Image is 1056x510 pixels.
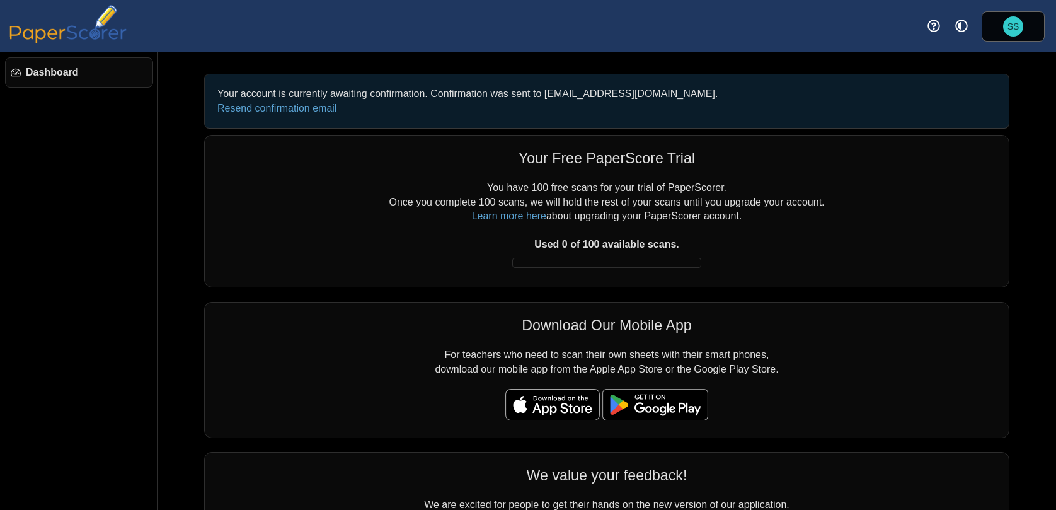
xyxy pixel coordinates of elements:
[1003,16,1023,37] span: SA SA
[602,389,708,420] img: google-play-badge.png
[534,239,679,250] b: Used 0 of 100 available scans.
[5,5,131,43] img: PaperScorer
[217,315,996,335] div: Download Our Mobile App
[217,465,996,485] div: We value your feedback!
[217,148,996,168] div: Your Free PaperScore Trial
[217,181,996,274] div: You have 100 free scans for your trial of PaperScorer. Once you complete 100 scans, we will hold ...
[5,57,153,88] a: Dashboard
[26,66,147,79] span: Dashboard
[211,81,1002,122] div: Your account is currently awaiting confirmation. Confirmation was sent to [EMAIL_ADDRESS][DOMAIN_...
[505,389,600,420] img: apple-store-badge.svg
[1007,22,1019,31] span: SA SA
[982,11,1045,42] a: SA SA
[472,211,546,221] a: Learn more here
[5,35,131,45] a: PaperScorer
[204,302,1009,438] div: For teachers who need to scan their own sheets with their smart phones, download our mobile app f...
[217,103,336,113] a: Resend confirmation email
